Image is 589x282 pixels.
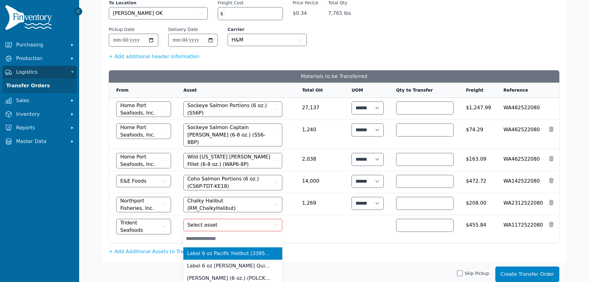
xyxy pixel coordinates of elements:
td: $163.09 [459,149,496,171]
span: Sales [16,97,66,104]
span: Production [16,55,66,62]
th: Asset [176,83,295,98]
button: [PERSON_NAME] OK [109,7,208,20]
button: Chalky Halibut (RM_ChalkyHalibut) [183,197,282,212]
span: Select asset [187,221,217,229]
button: Create Transfer Order [495,267,559,282]
button: Remove [548,221,554,228]
span: Wild [US_STATE] [PERSON_NAME] Fillet (6-8 oz.) (WAP6-8P) [187,153,273,168]
span: Reports [16,124,66,132]
span: $0.34 [293,10,318,17]
span: Chalky Halibut (RM_ChalkyHalibut) [187,197,271,212]
span: Home Port Seafoods, Inc. [120,124,162,139]
span: $ [218,7,226,20]
a: Transfer Orders [4,80,75,92]
th: Reference [496,83,548,98]
button: E&E Foods [116,175,171,187]
td: 2,038 [295,149,344,171]
button: + Add Additional Assets to Transfer [109,248,196,255]
span: Sockeye Salmon Portions (6 oz.) (SS6P) [187,102,272,117]
th: Freight [459,83,496,98]
button: Sockeye Salmon Captain [PERSON_NAME] (6-8 oz.) (SS6-8BP) [183,124,282,146]
span: Skip Pickup [464,270,489,276]
button: Remove [548,177,554,184]
button: Home Port Seafoods, Inc. [116,153,171,168]
button: + Add additional header information [109,53,199,60]
th: From [109,83,176,98]
button: Production [2,52,77,65]
span: Northport Fisheries, Inc. [120,197,161,212]
img: Finventory [5,5,54,33]
th: Total OH [295,83,344,98]
input: Select asset [183,232,282,245]
span: H&M [232,36,243,44]
td: $472.72 [459,171,496,193]
span: E&E Foods [120,177,146,185]
label: Carrier [228,26,307,33]
button: H&M [228,34,307,46]
td: 1,269 [295,193,344,215]
button: Wild [US_STATE] [PERSON_NAME] Fillet (6-8 oz.) (WAP6-8P) [183,153,282,168]
td: $1,247.99 [459,98,496,120]
td: $208.00 [459,193,496,215]
td: WA142522080 [496,171,548,193]
button: Sales [2,94,77,107]
button: Remove [548,199,554,206]
span: Home Port Seafoods, Inc. [120,153,162,168]
button: Trident Seafoods [116,219,171,234]
button: Master Data [2,135,77,148]
button: Logistics [2,66,77,78]
th: UOM [344,83,389,98]
td: $455.84 [459,215,496,243]
button: Inventory [2,108,77,120]
th: Qty to Transfer [389,83,459,98]
button: Remove [548,155,554,162]
span: Home Port Seafoods, Inc. [120,102,162,117]
button: Remove [548,126,554,132]
button: Select asset [183,219,282,231]
span: Logistics [16,68,66,76]
button: Home Port Seafoods, Inc. [116,124,171,139]
td: 27,137 [295,98,344,120]
td: WA462522080 [496,98,548,120]
span: 7,765 lbs [328,10,351,17]
td: WA462522080 [496,149,548,171]
label: Delivery Date [168,26,198,33]
span: Sockeye Salmon Captain [PERSON_NAME] (6-8 oz.) (SS6-8BP) [187,124,274,146]
td: WA2312522080 [496,193,548,215]
span: Purchasing [16,41,66,49]
h3: Materials to be Transferred [109,70,559,83]
span: [PERSON_NAME] OK [113,10,163,17]
td: WA462522080 [496,120,548,149]
td: WA1172522080 [496,215,548,243]
td: $74.29 [459,120,496,149]
span: Inventory [16,111,66,118]
button: Reports [2,122,77,134]
button: Home Port Seafoods, Inc. [116,102,171,117]
td: 14,000 [295,171,344,193]
button: Purchasing [2,39,77,51]
span: Master Data [16,138,66,145]
span: Trident Seafoods [120,219,160,234]
button: Coho Salmon Portions (6 oz.) (CS6P-TDT-KE18) [183,175,282,190]
span: Coho Salmon Portions (6 oz.) (CS6P-TDT-KE18) [187,175,272,190]
td: 1,240 [295,120,344,149]
button: Sockeye Salmon Portions (6 oz.) (SS6P) [183,102,282,117]
label: Pickup Date [109,26,134,33]
button: Northport Fisheries, Inc. [116,197,171,212]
